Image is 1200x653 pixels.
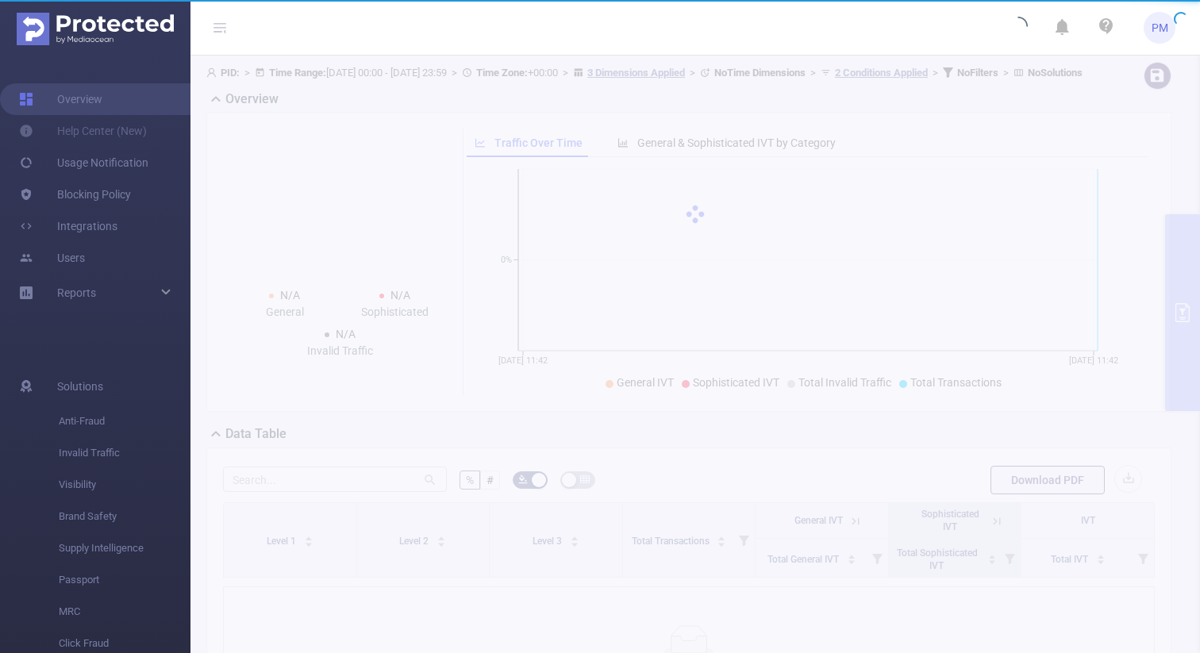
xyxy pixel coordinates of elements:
img: Protected Media [17,13,174,45]
a: Overview [19,83,102,115]
span: Passport [59,564,190,596]
a: Users [19,242,85,274]
span: Reports [57,286,96,299]
span: Brand Safety [59,501,190,532]
a: Integrations [19,210,117,242]
span: Invalid Traffic [59,437,190,469]
a: Reports [57,277,96,309]
span: Supply Intelligence [59,532,190,564]
span: Solutions [57,371,103,402]
i: icon: loading [1009,17,1028,39]
a: Usage Notification [19,147,148,179]
span: MRC [59,596,190,628]
a: Blocking Policy [19,179,131,210]
span: PM [1152,12,1168,44]
span: Anti-Fraud [59,405,190,437]
span: Visibility [59,469,190,501]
